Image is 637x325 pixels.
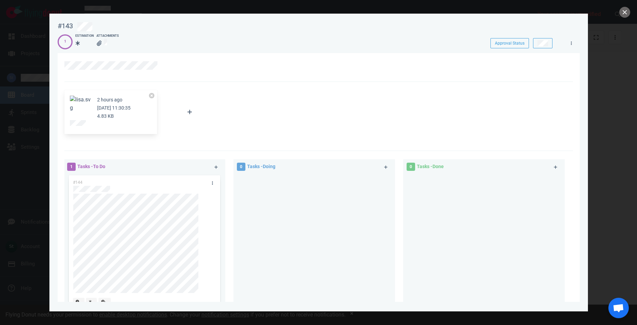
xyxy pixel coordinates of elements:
[97,97,122,102] small: 2 hours ago
[247,164,275,169] span: Tasks - Doing
[67,163,76,171] span: 1
[237,163,245,171] span: 0
[73,180,82,185] span: #144
[75,34,94,38] div: Estimation
[97,105,131,111] small: [DATE] 11:30:35
[77,164,105,169] span: Tasks - To Do
[417,164,444,169] span: Tasks - Done
[608,298,629,318] div: Open chat
[97,113,114,119] small: 4.83 KB
[70,96,92,112] button: Zoom image
[58,22,73,30] div: #143
[619,7,630,18] button: close
[407,163,415,171] span: 0
[96,34,119,38] div: Attachments
[490,38,529,48] button: Approval Status
[64,39,66,45] div: 1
